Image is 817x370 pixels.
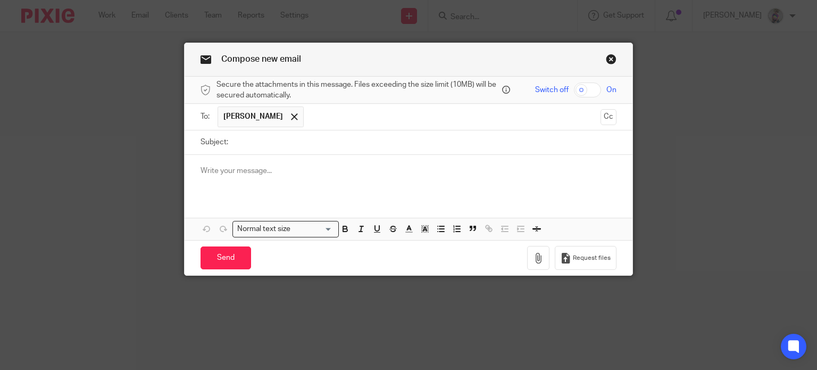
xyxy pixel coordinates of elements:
span: Normal text size [235,224,293,235]
label: Subject: [201,137,228,147]
span: On [606,85,616,95]
span: Switch off [535,85,569,95]
a: Close this dialog window [606,54,616,68]
span: [PERSON_NAME] [223,111,283,122]
input: Search for option [294,224,332,235]
span: Secure the attachments in this message. Files exceeding the size limit (10MB) will be secured aut... [216,79,499,101]
button: Cc [601,109,616,125]
span: Request files [573,254,611,262]
label: To: [201,111,212,122]
span: Compose new email [221,55,301,63]
input: Send [201,246,251,269]
button: Request files [555,246,616,270]
div: Search for option [232,221,339,237]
